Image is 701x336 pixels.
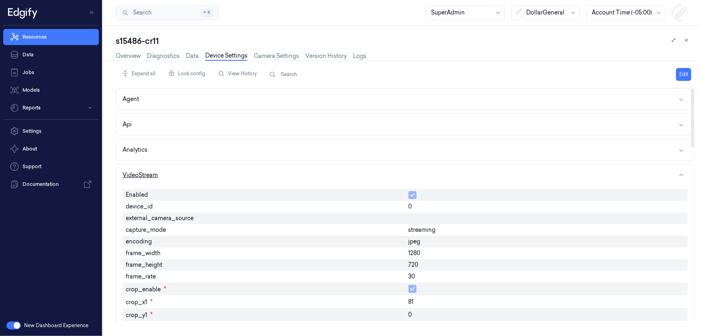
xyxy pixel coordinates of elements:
[126,202,153,211] span: device_id
[409,237,421,246] span: jpeg
[205,52,247,61] a: Device Settings
[123,95,139,103] div: Agent
[409,324,419,332] span: 1105
[126,249,160,258] span: frame_width
[676,68,691,81] button: Edit
[126,237,152,246] span: encoding
[123,146,147,154] div: Analytics
[3,82,99,98] a: Models
[123,120,132,129] div: Api
[119,66,159,81] div: Expand all
[3,29,99,45] a: Resources
[409,249,421,258] span: 1280
[409,226,436,234] span: streaming
[3,123,99,139] a: Settings
[116,6,219,20] button: Search⌘K
[116,52,141,60] a: Overview
[86,6,99,19] button: Toggle Navigation
[116,35,695,47] div: s15486-cr11
[3,64,99,80] a: Jobs
[126,297,153,307] span: crop_x1
[165,67,208,80] button: Lock config
[165,66,208,81] div: Lock config
[126,310,153,320] span: crop_y1
[126,191,148,199] span: Enabled
[353,52,366,60] a: Logs
[305,52,347,60] a: Version History
[116,89,694,110] button: Agent
[215,67,260,80] button: View History
[119,67,159,80] button: Expand all
[147,52,180,60] a: Diagnostics
[126,284,166,294] span: crop_enable
[126,272,156,281] span: frame_rate
[254,52,299,60] a: Camera Settings
[409,202,412,211] span: 0
[126,214,194,223] span: external_camera_source
[3,100,99,116] button: Reports
[409,311,412,319] span: 0
[116,165,694,186] button: VideoStream
[409,261,419,269] span: 720
[3,141,99,157] button: About
[409,272,415,281] span: 30
[130,8,151,17] span: Search
[123,171,158,179] div: VideoStream
[409,298,414,306] span: 81
[3,47,99,63] a: Data
[116,139,694,161] button: Analytics
[186,52,199,60] a: Data
[126,323,154,332] span: crop_x2
[3,176,99,192] a: Documentation
[126,226,166,234] span: capture_mode
[116,114,694,135] button: Api
[3,159,99,175] a: Support
[126,261,162,269] span: frame_height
